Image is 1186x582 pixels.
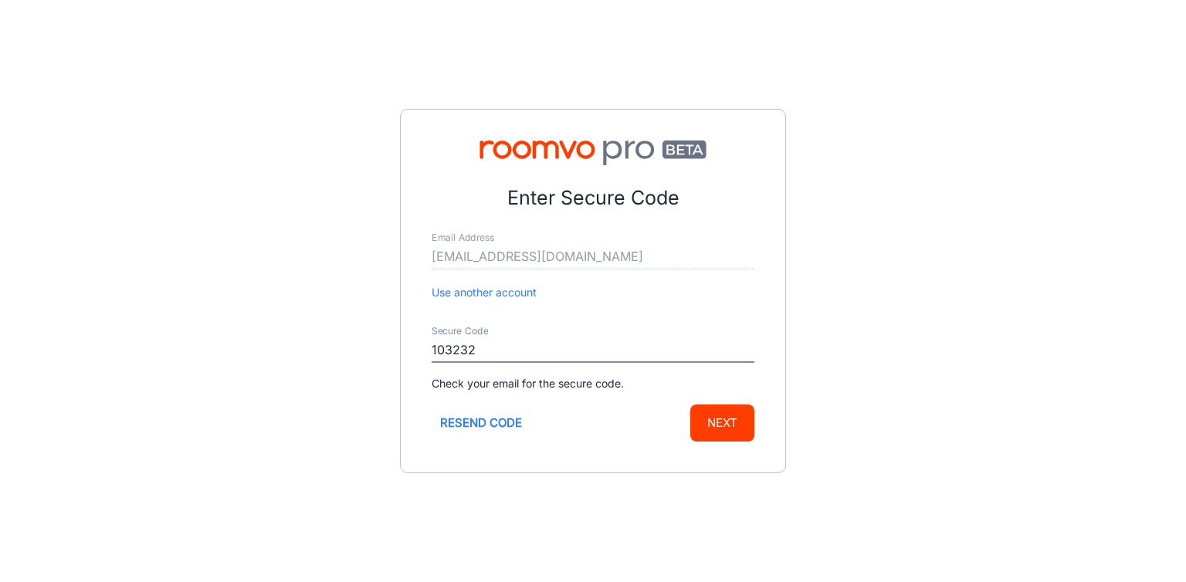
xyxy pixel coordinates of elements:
[690,404,754,442] button: Next
[432,184,754,213] p: Enter Secure Code
[432,338,754,363] input: Enter secure code
[432,231,494,244] label: Email Address
[432,245,754,269] input: myname@example.com
[432,140,754,165] img: Roomvo PRO Beta
[432,324,489,337] label: Secure Code
[432,404,530,442] button: Resend code
[432,284,537,301] button: Use another account
[432,375,754,392] p: Check your email for the secure code.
